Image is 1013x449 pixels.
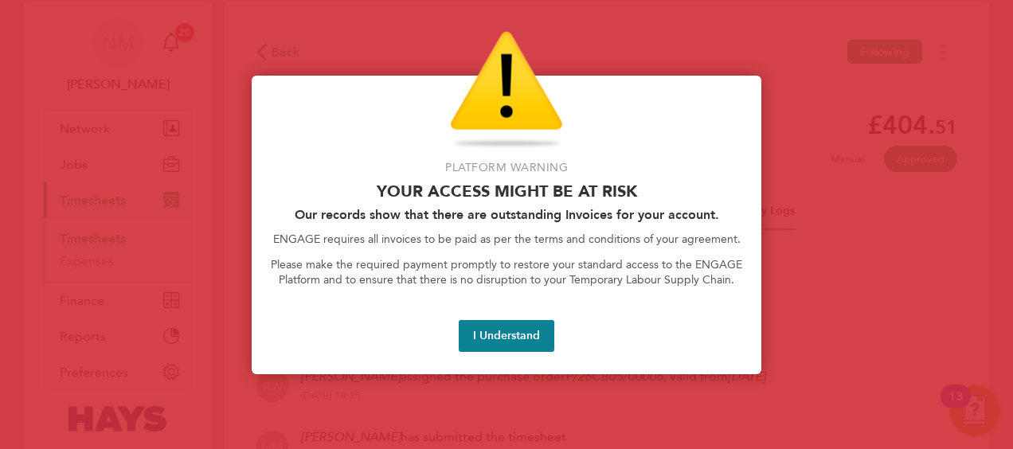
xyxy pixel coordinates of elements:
[271,257,742,288] p: Please make the required payment promptly to restore your standard access to the ENGAGE Platform ...
[450,31,563,150] img: Warning Icon
[252,76,761,374] div: Access At Risk
[271,182,742,201] p: Your access might be at risk
[271,207,742,222] h2: Our records show that there are outstanding Invoices for your account.
[459,320,554,352] button: I Understand
[271,160,742,176] p: Platform Warning
[271,232,742,248] p: ENGAGE requires all invoices to be paid as per the terms and conditions of your agreement.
